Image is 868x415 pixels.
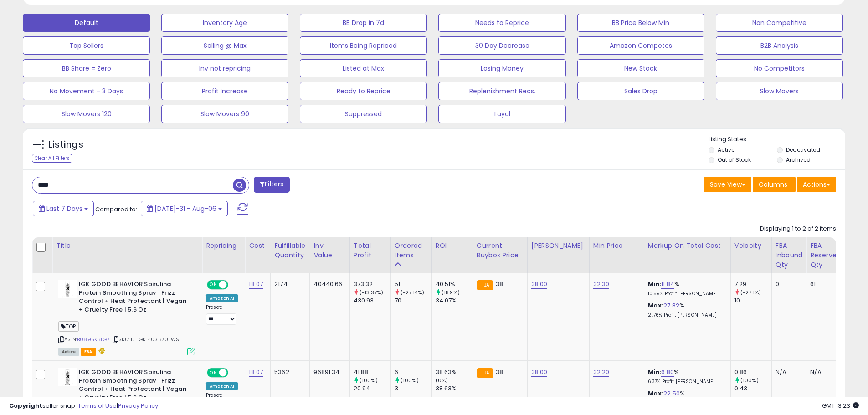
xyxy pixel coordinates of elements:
button: Columns [753,177,796,192]
div: Current Buybox Price [477,241,524,260]
button: B2B Analysis [716,36,843,55]
button: Selling @ Max [161,36,288,55]
small: FBA [477,368,493,378]
strong: Copyright [9,401,42,410]
div: 5362 [274,368,303,376]
p: Listing States: [709,135,845,144]
h5: Listings [48,138,83,151]
div: % [648,368,724,385]
div: 40.51% [436,280,473,288]
div: N/A [776,368,800,376]
div: 10 [734,297,771,305]
div: Title [56,241,198,251]
div: 430.93 [354,297,390,305]
a: 6.80 [661,368,674,377]
button: No Competitors [716,59,843,77]
button: BB Drop in 7d [300,14,427,32]
small: (100%) [360,377,378,384]
small: (100%) [401,377,419,384]
button: 30 Day Decrease [438,36,565,55]
div: 0.86 [734,368,771,376]
span: All listings currently available for purchase on Amazon [58,348,79,356]
button: Inventory Age [161,14,288,32]
a: 18.07 [249,368,263,377]
th: The percentage added to the cost of goods (COGS) that forms the calculator for Min & Max prices. [644,237,730,273]
div: ROI [436,241,469,251]
button: Filters [254,177,289,193]
a: B0895K6LG7 [77,336,110,343]
p: 10.59% Profit [PERSON_NAME] [648,291,724,297]
button: Slow Movers 90 [161,105,288,123]
label: Archived [786,156,811,164]
div: Velocity [734,241,768,251]
button: No Movement - 3 Days [23,82,150,100]
div: 373.32 [354,280,390,288]
p: 21.76% Profit [PERSON_NAME] [648,312,724,318]
div: 2174 [274,280,303,288]
div: Clear All Filters [32,154,72,163]
a: Privacy Policy [118,401,158,410]
div: Markup on Total Cost [648,241,727,251]
span: TOP [58,321,79,332]
div: 34.07% [436,297,473,305]
div: 70 [395,297,431,305]
button: Last 7 Days [33,201,94,216]
div: 0 [776,280,800,288]
button: Amazon Competes [577,36,704,55]
a: 32.20 [593,368,610,377]
div: % [648,280,724,297]
div: 0.43 [734,384,771,393]
span: 2025-08-14 13:23 GMT [822,401,859,410]
button: Ready to Reprice [300,82,427,100]
div: 61 [810,280,837,288]
div: % [648,302,724,318]
button: Items Being Repriced [300,36,427,55]
small: (-27.14%) [401,289,424,296]
button: Slow Movers [716,82,843,100]
span: Compared to: [95,205,137,214]
div: Cost [249,241,267,251]
span: 38 [496,368,503,376]
p: 6.37% Profit [PERSON_NAME] [648,379,724,385]
div: Repricing [206,241,241,251]
small: (0%) [436,377,448,384]
span: | SKU: D-IGK-403670-WS [111,336,180,343]
div: Total Profit [354,241,387,260]
a: 38.00 [531,368,548,377]
button: BB Share = Zero [23,59,150,77]
small: (-27.1%) [740,289,761,296]
b: Max: [648,301,664,310]
button: Listed at Max [300,59,427,77]
div: Amazon AI [206,382,238,390]
span: OFF [227,369,241,377]
label: Active [718,146,734,154]
div: 3 [395,384,431,393]
div: 6 [395,368,431,376]
div: [PERSON_NAME] [531,241,586,251]
span: ON [208,281,219,289]
button: Top Sellers [23,36,150,55]
button: Profit Increase [161,82,288,100]
button: New Stock [577,59,704,77]
small: (18.9%) [442,289,460,296]
div: 20.94 [354,384,390,393]
label: Out of Stock [718,156,751,164]
div: 40440.66 [313,280,342,288]
span: ON [208,369,219,377]
b: IGK GOOD BEHAVIOR Spirulina Protein Smoothing Spray | Frizz Control + Heat Protectant | Vegan + C... [79,280,190,316]
span: [DATE]-31 - Aug-06 [154,204,216,213]
b: IGK GOOD BEHAVIOR Spirulina Protein Smoothing Spray | Frizz Control + Heat Protectant | Vegan + C... [79,368,190,404]
div: ASIN: [58,280,195,354]
button: Sales Drop [577,82,704,100]
label: Deactivated [786,146,820,154]
a: 32.30 [593,280,610,289]
a: 11.84 [661,280,674,289]
div: Min Price [593,241,640,251]
b: Min: [648,280,662,288]
img: 41tBNFsEfVL._SL40_.jpg [58,368,77,386]
a: Terms of Use [78,401,117,410]
button: Non Competitive [716,14,843,32]
div: Amazon AI [206,294,238,302]
button: Save View [704,177,751,192]
span: OFF [227,281,241,289]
